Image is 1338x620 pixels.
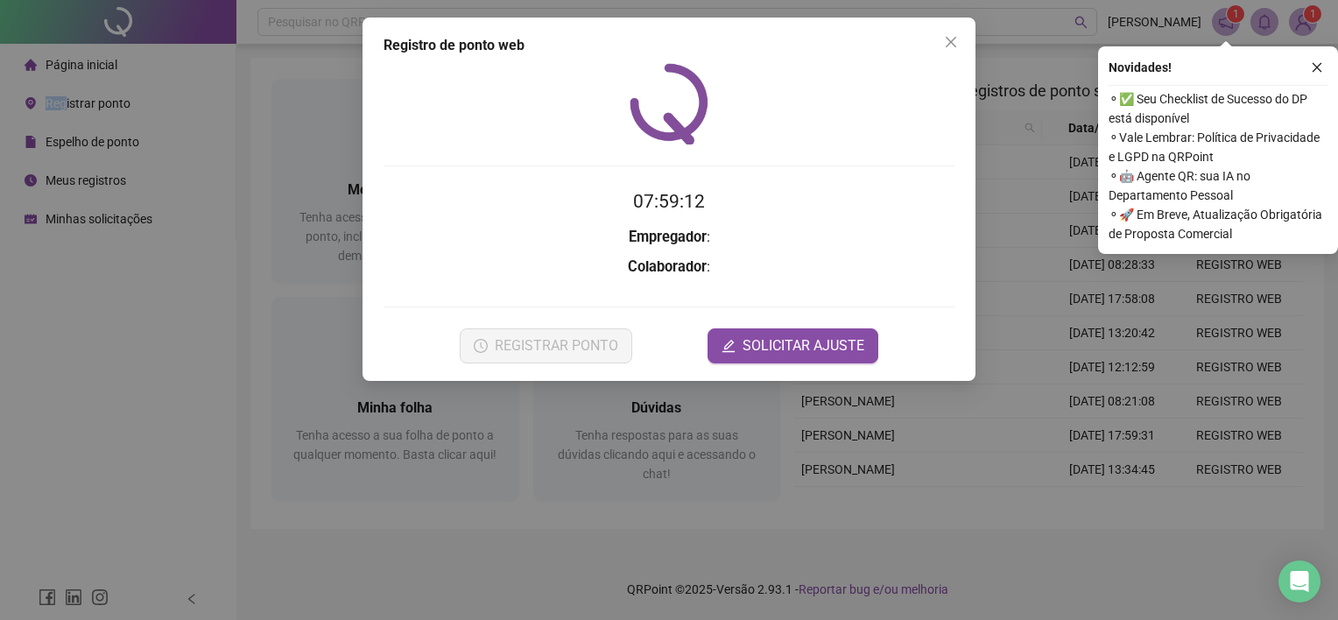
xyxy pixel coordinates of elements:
span: edit [722,339,736,353]
span: ⚬ 🤖 Agente QR: sua IA no Departamento Pessoal [1109,166,1327,205]
div: Open Intercom Messenger [1278,560,1320,602]
span: ⚬ Vale Lembrar: Política de Privacidade e LGPD na QRPoint [1109,128,1327,166]
h3: : [384,256,954,278]
time: 07:59:12 [633,191,705,212]
img: QRPoint [630,63,708,144]
div: Registro de ponto web [384,35,954,56]
span: ⚬ 🚀 Em Breve, Atualização Obrigatória de Proposta Comercial [1109,205,1327,243]
h3: : [384,226,954,249]
strong: Empregador [629,229,707,245]
span: SOLICITAR AJUSTE [743,335,864,356]
span: ⚬ ✅ Seu Checklist de Sucesso do DP está disponível [1109,89,1327,128]
span: close [1311,61,1323,74]
strong: Colaborador [628,258,707,275]
button: editSOLICITAR AJUSTE [708,328,878,363]
span: Novidades ! [1109,58,1172,77]
button: Close [937,28,965,56]
span: close [944,35,958,49]
button: REGISTRAR PONTO [460,328,632,363]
